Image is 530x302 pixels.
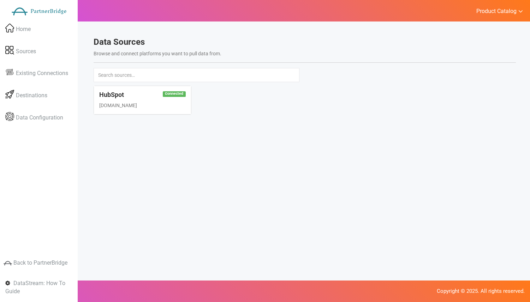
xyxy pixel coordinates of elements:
[13,260,67,266] span: Back to PartnerBridge
[94,50,516,57] p: Browse and connect platforms you want to pull data from.
[16,92,47,100] span: Destinations
[99,102,185,109] div: [DOMAIN_NAME]
[94,68,299,82] input: Search sources…
[163,91,186,97] span: Connected
[99,91,185,98] h4: HubSpot
[4,259,12,267] img: greyIcon.png
[5,288,525,295] p: Copyright © 2025. All rights reserved.
[5,280,65,295] span: DataStream: How To Guide
[16,114,63,122] span: Data Configuration
[94,37,516,47] h3: Data Sources
[476,8,517,15] span: Product Catalog
[469,6,523,16] a: Product Catalog
[16,47,36,55] span: Sources
[16,25,31,33] span: Home
[16,69,68,78] span: Existing Connections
